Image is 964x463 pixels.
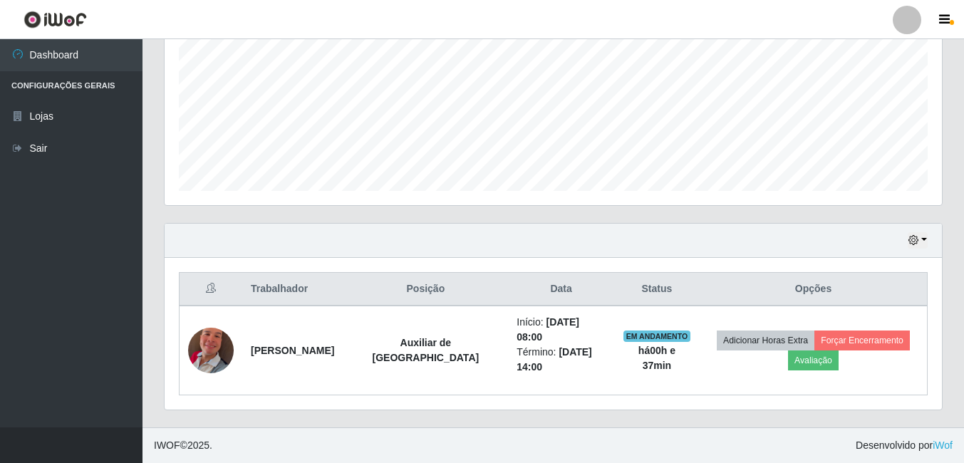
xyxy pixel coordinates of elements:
strong: há 00 h e 37 min [638,345,675,371]
strong: Auxiliar de [GEOGRAPHIC_DATA] [373,337,480,363]
li: Início: [517,315,606,345]
strong: [PERSON_NAME] [251,345,334,356]
th: Trabalhador [242,273,343,306]
button: Forçar Encerramento [814,331,910,350]
th: Status [614,273,700,306]
span: Desenvolvido por [856,438,953,453]
th: Posição [343,273,508,306]
span: IWOF [154,439,180,451]
li: Término: [517,345,606,375]
span: © 2025 . [154,438,212,453]
a: iWof [933,439,953,451]
img: CoreUI Logo [24,11,87,28]
button: Adicionar Horas Extra [717,331,814,350]
th: Opções [700,273,928,306]
time: [DATE] 08:00 [517,316,579,343]
span: EM ANDAMENTO [623,331,691,342]
button: Avaliação [788,350,839,370]
th: Data [508,273,614,306]
img: 1728504183433.jpeg [188,310,234,391]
